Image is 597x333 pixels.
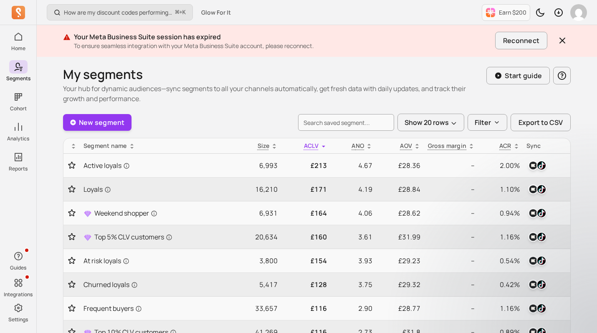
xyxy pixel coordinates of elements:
[83,184,229,194] a: Loyals
[4,291,33,298] p: Integrations
[6,75,30,82] p: Segments
[495,32,547,49] button: Reconnect
[74,32,492,42] p: Your Meta Business Suite session has expired
[284,280,327,290] p: £128
[284,256,327,266] p: £154
[94,208,157,218] span: Weekend shopper
[284,184,327,194] p: £171
[526,159,548,172] button: klaviyotiktok
[334,303,372,313] p: 2.90
[486,67,550,84] button: Start guide
[528,160,538,170] img: klaviyo
[83,232,229,242] a: Top 5% CLV customers
[304,142,319,150] span: ACLV
[532,4,549,21] button: Toggle dark mode
[334,280,372,290] p: 3.75
[379,208,420,218] p: £28.62
[284,303,327,313] p: £116
[63,67,486,82] h1: My segments
[379,184,420,194] p: £28.84
[379,160,420,170] p: £28.36
[63,84,486,104] p: Your hub for dynamic audiences—sync segments to all your channels automatically, get fresh data w...
[67,280,77,289] button: Toggle favorite
[499,142,511,150] p: ACR
[9,165,28,172] p: Reports
[379,232,420,242] p: £31.99
[201,8,231,17] span: Glow For It
[481,160,520,170] p: 2.00%
[175,8,186,17] span: +
[83,280,229,290] a: Churned loyals
[427,232,475,242] p: --
[8,316,28,323] p: Settings
[475,117,491,127] p: Filter
[379,303,420,313] p: £28.77
[284,160,327,170] p: £213
[235,184,278,194] p: 16,210
[10,105,27,112] p: Cohort
[511,114,571,131] button: Export to CSV
[83,184,111,194] span: Loyals
[427,184,475,194] p: --
[11,45,25,52] p: Home
[427,303,475,313] p: --
[235,160,278,170] p: 6,993
[235,208,278,218] p: 6,931
[334,184,372,194] p: 4.19
[182,9,186,16] kbd: K
[67,209,77,217] button: Toggle favorite
[63,114,132,131] a: New segment
[9,248,28,273] button: Guides
[258,142,269,150] span: Size
[284,232,327,242] p: £160
[67,233,77,241] button: Toggle favorite
[83,160,229,170] a: Active loyals
[334,208,372,218] p: 4.06
[47,4,193,20] button: How are my discount codes performing daily?⌘+K
[526,183,548,196] button: klaviyotiktok
[64,8,172,17] p: How are my discount codes performing daily?
[83,303,142,313] span: Frequent buyers
[519,117,563,127] span: Export to CSV
[334,160,372,170] p: 4.67
[83,208,229,218] a: Weekend shopper
[74,42,492,50] p: To ensure seamless integration with your Meta Business Suite account, please reconnect.
[528,184,538,194] img: klaviyo
[428,142,467,150] p: Gross margin
[67,185,77,193] button: Toggle favorite
[536,160,546,170] img: tiktok
[7,135,29,142] p: Analytics
[569,305,589,325] iframe: Intercom live chat
[196,5,236,20] button: Glow For It
[83,280,138,290] span: Churned loyals
[83,142,229,150] div: Segment name
[235,303,278,313] p: 33,657
[298,114,394,131] input: search
[379,280,420,290] p: £29.32
[468,114,507,131] button: Filter
[427,280,475,290] p: --
[83,256,229,266] a: At risk loyals
[570,4,587,21] img: avatar
[67,304,77,313] button: Toggle favorite
[94,232,172,242] span: Top 5% CLV customers
[352,142,364,150] span: ANO
[235,256,278,266] p: 3,800
[83,303,229,313] a: Frequent buyers
[499,8,526,17] p: Earn $200
[481,184,520,194] p: 1.10%
[334,256,372,266] p: 3.93
[482,4,530,21] button: Earn $200
[400,142,412,150] p: AOV
[397,114,464,131] button: Show 20 rows
[175,8,180,18] kbd: ⌘
[235,280,278,290] p: 5,417
[83,160,130,170] span: Active loyals
[334,232,372,242] p: 3.61
[526,142,567,150] div: Sync
[427,256,475,266] p: --
[379,256,420,266] p: £29.23
[505,71,542,81] p: Start guide
[427,160,475,170] p: --
[284,208,327,218] p: £164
